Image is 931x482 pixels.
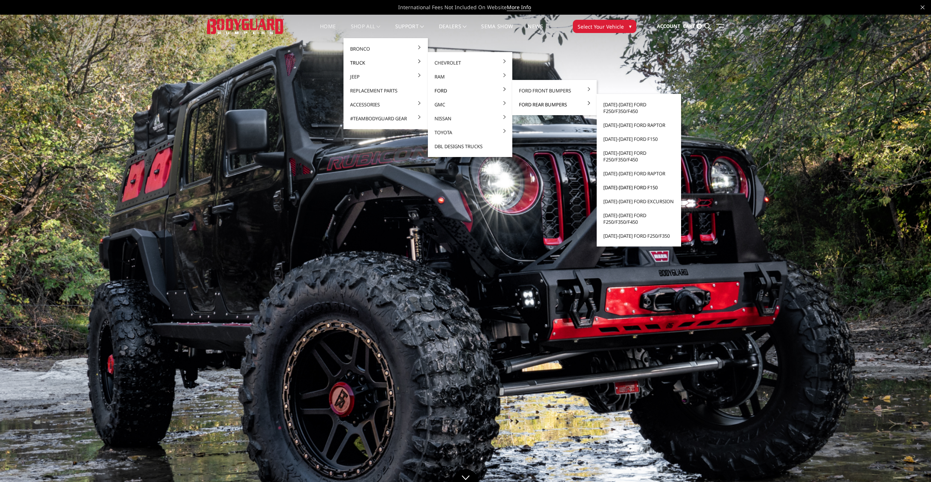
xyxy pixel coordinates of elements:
[600,146,678,167] a: [DATE]-[DATE] Ford F250/F350/F450
[897,272,905,284] button: 3 of 5
[657,17,680,36] a: Account
[453,469,479,482] a: Click to Down
[320,24,336,38] a: Home
[346,70,425,84] a: Jeep
[600,167,678,180] a: [DATE]-[DATE] Ford Raptor
[600,208,678,229] a: [DATE]-[DATE] Ford F250/F350/F450
[683,17,702,36] a: Cart 0
[515,98,594,112] a: Ford Rear Bumpers
[897,296,905,307] button: 5 of 5
[431,70,509,84] a: Ram
[600,229,678,243] a: [DATE]-[DATE] Ford F250/F350
[346,42,425,56] a: Bronco
[897,249,905,260] button: 1 of 5
[431,98,509,112] a: GMC
[431,84,509,98] a: Ford
[515,84,594,98] a: Ford Front Bumpers
[346,84,425,98] a: Replacement Parts
[600,180,678,194] a: [DATE]-[DATE] Ford F150
[573,20,636,33] button: Select Your Vehicle
[897,260,905,272] button: 2 of 5
[346,98,425,112] a: Accessories
[894,447,931,482] iframe: Chat Widget
[346,56,425,70] a: Truck
[481,24,513,38] a: SEMA Show
[528,24,543,38] a: News
[600,132,678,146] a: [DATE]-[DATE] Ford F150
[683,23,695,29] span: Cart
[507,4,531,11] a: More Info
[351,24,381,38] a: shop all
[578,23,624,30] span: Select Your Vehicle
[431,139,509,153] a: DBL Designs Trucks
[431,112,509,125] a: Nissan
[600,118,678,132] a: [DATE]-[DATE] Ford Raptor
[439,24,467,38] a: Dealers
[897,284,905,296] button: 4 of 5
[207,19,284,34] img: BODYGUARD BUMPERS
[395,24,424,38] a: Support
[346,112,425,125] a: #TeamBodyguard Gear
[697,23,702,29] span: 0
[629,22,632,30] span: ▾
[600,98,678,118] a: [DATE]-[DATE] Ford F250/F350/F450
[600,194,678,208] a: [DATE]-[DATE] Ford Excursion
[431,125,509,139] a: Toyota
[657,23,680,29] span: Account
[431,56,509,70] a: Chevrolet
